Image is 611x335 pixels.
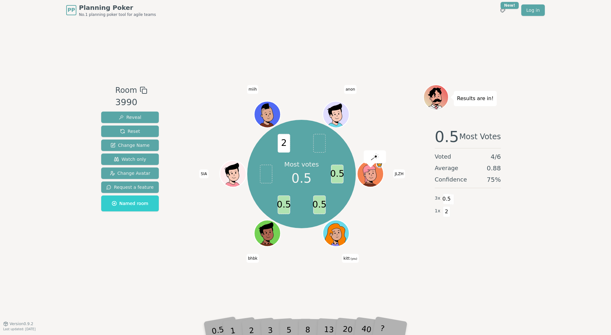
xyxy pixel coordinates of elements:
[277,195,290,214] span: 0.5
[323,221,348,246] button: Click to change your avatar
[277,134,290,153] span: 2
[112,200,148,207] span: Named room
[110,142,150,148] span: Change Name
[487,164,501,173] span: 0.88
[501,2,519,9] div: New!
[115,96,147,109] div: 3990
[435,152,451,161] span: Voted
[247,85,258,94] span: Click to change your name
[67,6,75,14] span: PP
[313,195,326,214] span: 0.5
[3,321,33,326] button: Version0.9.2
[10,321,33,326] span: Version 0.9.2
[435,164,458,173] span: Average
[101,154,159,165] button: Watch only
[120,128,140,134] span: Reset
[291,169,312,188] span: 0.5
[487,175,501,184] span: 75 %
[435,195,440,202] span: 3 x
[435,129,459,144] span: 0.5
[457,94,494,103] p: Results are in!
[246,254,259,263] span: Click to change your name
[435,208,440,215] span: 1 x
[443,194,450,204] span: 0.5
[350,257,357,260] span: (you)
[101,126,159,137] button: Reset
[101,112,159,123] button: Reveal
[119,114,141,120] span: Reveal
[331,165,343,183] span: 0.5
[344,85,357,94] span: Click to change your name
[199,169,208,178] span: Click to change your name
[101,140,159,151] button: Change Name
[371,154,378,160] img: reveal
[106,184,154,190] span: Request a feature
[459,129,501,144] span: Most Votes
[393,169,405,178] span: Click to change your name
[342,254,359,263] span: Click to change your name
[376,161,383,168] span: JLZH is the host
[284,160,319,169] p: Most votes
[491,152,501,161] span: 4 / 6
[79,12,156,17] span: No.1 planning poker tool for agile teams
[110,170,151,176] span: Change Avatar
[3,327,36,331] span: Last updated: [DATE]
[66,3,156,17] a: PPPlanning PokerNo.1 planning poker tool for agile teams
[115,85,137,96] span: Room
[101,181,159,193] button: Request a feature
[101,167,159,179] button: Change Avatar
[114,156,146,162] span: Watch only
[435,175,467,184] span: Confidence
[497,4,509,16] button: New!
[79,3,156,12] span: Planning Poker
[521,4,545,16] a: Log in
[443,206,450,217] span: 2
[101,195,159,211] button: Named room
